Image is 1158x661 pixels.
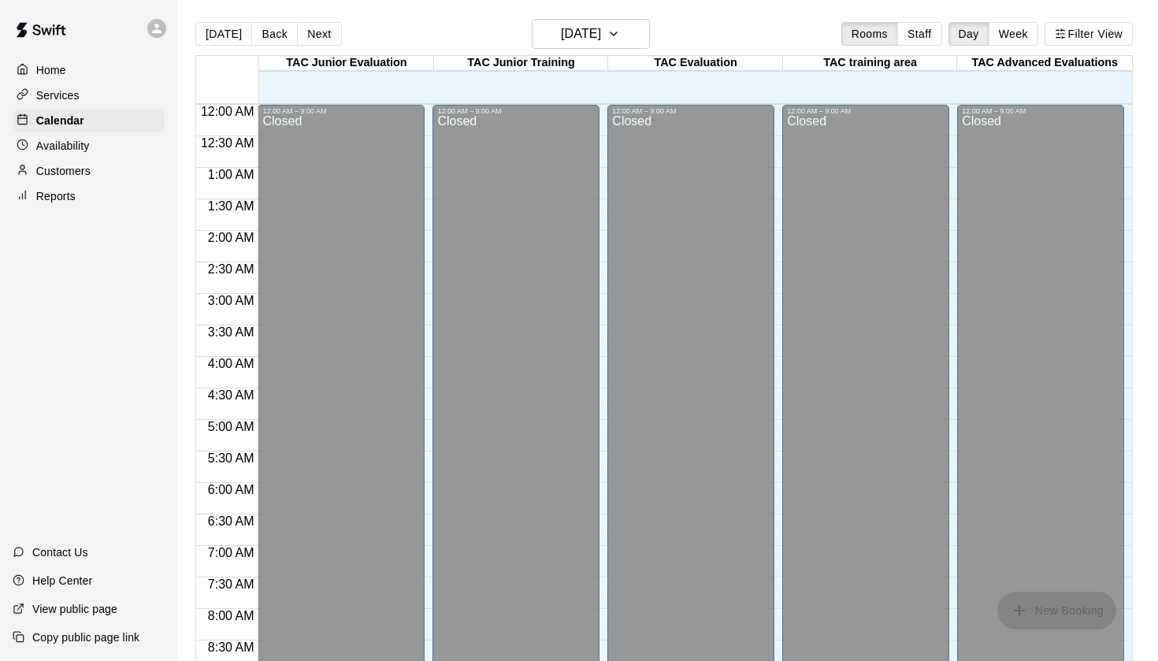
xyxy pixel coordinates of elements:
[204,357,258,370] span: 4:00 AM
[787,107,855,115] div: 12:00 AM – 9:00 AM
[36,188,76,204] p: Reports
[204,577,258,591] span: 7:30 AM
[204,231,258,244] span: 2:00 AM
[32,573,92,589] p: Help Center
[204,483,258,496] span: 6:00 AM
[204,609,258,622] span: 8:00 AM
[297,22,341,46] button: Next
[434,56,609,71] div: TAC Junior Training
[204,262,258,276] span: 2:30 AM
[841,22,898,46] button: Rooms
[989,22,1038,46] button: Week
[13,134,165,158] a: Availability
[262,107,330,115] div: 12:00 AM – 9:00 AM
[204,168,258,181] span: 1:00 AM
[204,546,258,559] span: 7:00 AM
[13,109,165,132] a: Calendar
[259,56,434,71] div: TAC Junior Evaluation
[36,62,66,78] p: Home
[997,603,1116,616] span: You don't have the permission to add bookings
[204,294,258,307] span: 3:00 AM
[1045,22,1133,46] button: Filter View
[197,105,258,118] span: 12:00 AM
[437,107,505,115] div: 12:00 AM – 9:00 AM
[204,641,258,654] span: 8:30 AM
[32,629,139,645] p: Copy public page link
[32,601,117,617] p: View public page
[195,22,252,46] button: [DATE]
[36,138,90,154] p: Availability
[204,388,258,402] span: 4:30 AM
[13,58,165,82] a: Home
[32,544,88,560] p: Contact Us
[204,199,258,213] span: 1:30 AM
[962,107,1030,115] div: 12:00 AM – 9:00 AM
[13,184,165,208] a: Reports
[251,22,298,46] button: Back
[783,56,958,71] div: TAC training area
[204,451,258,465] span: 5:30 AM
[608,56,783,71] div: TAC Evaluation
[897,22,942,46] button: Staff
[948,22,989,46] button: Day
[204,325,258,339] span: 3:30 AM
[532,19,650,49] button: [DATE]
[612,107,680,115] div: 12:00 AM – 9:00 AM
[204,420,258,433] span: 5:00 AM
[561,23,601,45] h6: [DATE]
[36,87,80,103] p: Services
[957,56,1132,71] div: TAC Advanced Evaluations
[13,159,165,183] a: Customers
[36,163,91,179] p: Customers
[204,514,258,528] span: 6:30 AM
[36,113,84,128] p: Calendar
[197,136,258,150] span: 12:30 AM
[13,84,165,107] a: Services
